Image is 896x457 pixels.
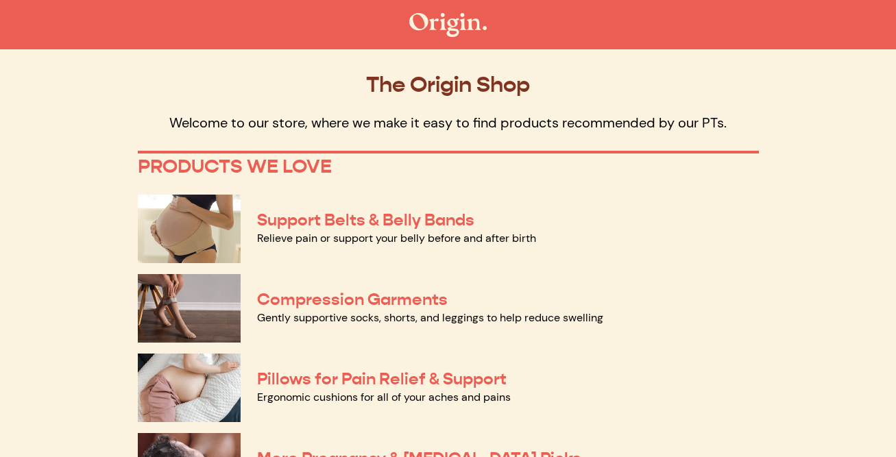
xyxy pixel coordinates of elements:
[257,369,507,389] a: Pillows for Pain Relief & Support
[257,231,536,245] a: Relieve pain or support your belly before and after birth
[138,195,241,263] img: Support Belts & Belly Bands
[138,114,759,132] p: Welcome to our store, where we make it easy to find products recommended by our PTs.
[257,310,603,325] a: Gently supportive socks, shorts, and leggings to help reduce swelling
[257,289,448,310] a: Compression Garments
[257,210,474,230] a: Support Belts & Belly Bands
[138,274,241,343] img: Compression Garments
[138,71,759,97] p: The Origin Shop
[138,354,241,422] img: Pillows for Pain Relief & Support
[257,390,511,404] a: Ergonomic cushions for all of your aches and pains
[409,13,487,37] img: The Origin Shop
[138,155,759,178] p: PRODUCTS WE LOVE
